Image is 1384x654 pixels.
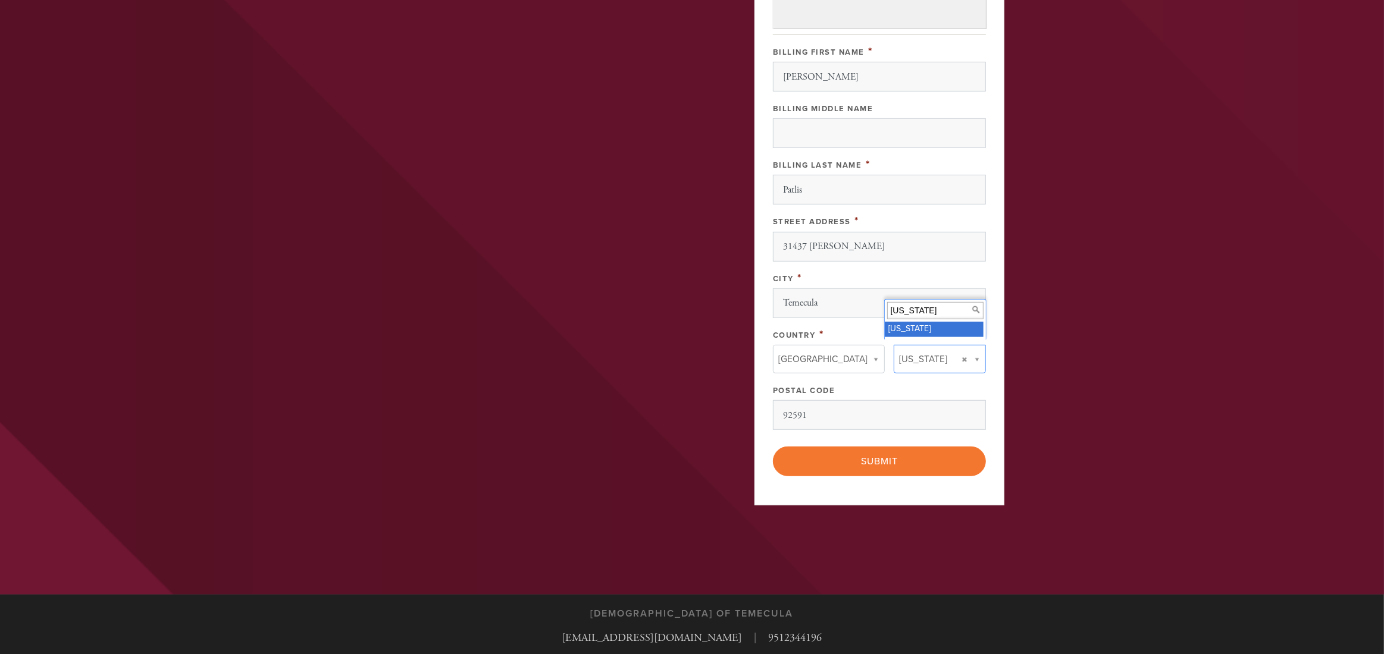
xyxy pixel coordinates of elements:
label: Billing First Name [773,48,865,57]
label: Billing Middle Name [773,104,873,114]
h3: [DEMOGRAPHIC_DATA] of Temecula [591,608,794,620]
a: [EMAIL_ADDRESS][DOMAIN_NAME] [562,631,743,644]
a: [GEOGRAPHIC_DATA] [773,345,885,373]
span: [GEOGRAPHIC_DATA] [778,351,868,367]
span: This field is required. [866,158,871,171]
label: City [773,274,794,284]
span: This field is required. [855,214,860,227]
span: | [754,630,757,646]
label: State/Province [894,331,970,340]
a: 9512344196 [769,631,822,644]
input: Submit [773,447,986,476]
span: [US_STATE] [899,351,947,367]
span: This field is required. [869,45,873,58]
span: This field is required. [819,328,824,341]
label: Postal Code [773,386,835,395]
div: [US_STATE] [885,322,984,337]
span: This field is required. [798,271,803,284]
label: Billing Last Name [773,161,862,170]
label: Street Address [773,217,851,227]
label: Country [773,331,816,340]
a: [US_STATE] [894,345,986,373]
